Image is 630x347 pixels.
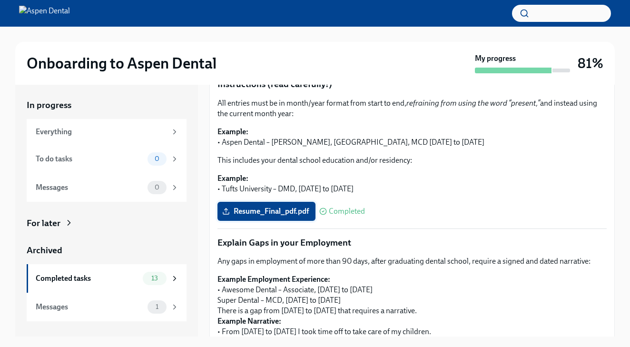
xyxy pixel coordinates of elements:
[36,154,144,164] div: To do tasks
[217,173,607,194] p: • Tufts University – DMD, [DATE] to [DATE]
[27,244,187,257] a: Archived
[27,173,187,202] a: Messages0
[217,155,607,166] p: This includes your dental school education and/or residency:
[150,303,164,310] span: 1
[146,275,164,282] span: 13
[36,273,139,284] div: Completed tasks
[217,202,315,221] label: Resume_Final_pdf.pdf
[217,256,607,267] p: Any gaps in employment of more than 90 days, after graduating dental school, require a signed and...
[27,217,187,229] a: For later
[36,127,167,137] div: Everything
[217,237,607,249] p: Explain Gaps in your Employment
[217,98,607,119] p: All entries must be in month/year format from start to end, and instead using the current month y...
[27,119,187,145] a: Everything
[27,145,187,173] a: To do tasks0
[27,264,187,293] a: Completed tasks13
[406,99,540,108] em: refraining from using the word “present,”
[36,302,144,312] div: Messages
[36,182,144,193] div: Messages
[217,274,607,337] p: • Awesome Dental – Associate, [DATE] to [DATE] Super Dental – MCD, [DATE] to [DATE] There is a ga...
[578,55,603,72] h3: 81%
[217,317,281,326] strong: Example Narrative:
[217,275,330,284] strong: Example Employment Experience:
[27,217,60,229] div: For later
[217,127,248,136] strong: Example:
[329,208,365,215] span: Completed
[224,207,309,216] span: Resume_Final_pdf.pdf
[475,53,516,64] strong: My progress
[149,155,165,162] span: 0
[149,184,165,191] span: 0
[19,6,70,21] img: Aspen Dental
[27,293,187,321] a: Messages1
[27,54,217,73] h2: Onboarding to Aspen Dental
[27,99,187,111] a: In progress
[217,127,607,148] p: • Aspen Dental – [PERSON_NAME], [GEOGRAPHIC_DATA], MCD [DATE] to [DATE]
[217,174,248,183] strong: Example:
